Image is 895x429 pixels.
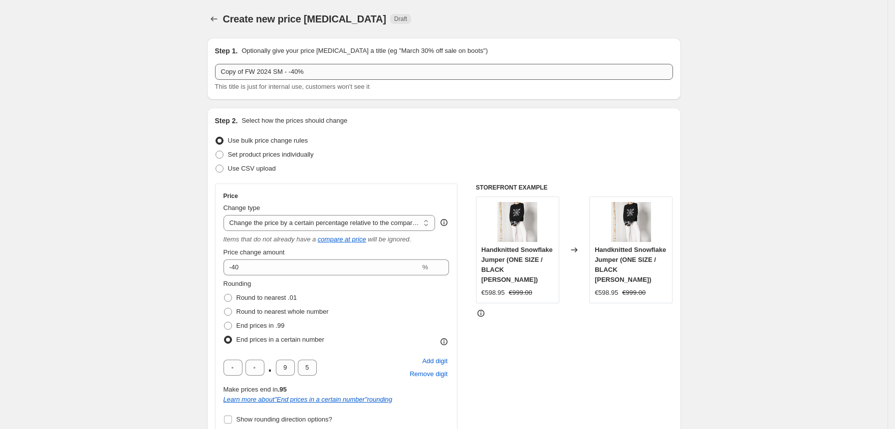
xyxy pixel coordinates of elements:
h2: Step 1. [215,46,238,56]
span: Round to nearest whole number [236,308,329,315]
input: 30% off holiday sale [215,64,673,80]
span: Create new price [MEDICAL_DATA] [223,13,387,24]
strike: €999.00 [509,288,532,298]
i: Learn more about " End prices in a certain number " rounding [224,396,393,403]
strike: €999.00 [622,288,646,298]
span: Rounding [224,280,251,287]
span: Show rounding direction options? [236,416,332,423]
span: Add digit [422,356,447,366]
i: Items that do not already have a [224,235,316,243]
img: 21079_BLACK_LUNA_2855_80x.jpg [497,202,537,242]
span: Handknitted Snowflake Jumper (ONE SIZE / BLACK [PERSON_NAME]) [595,246,666,283]
span: Remove digit [410,369,447,379]
div: €598.95 [595,288,618,298]
span: Handknitted Snowflake Jumper (ONE SIZE / BLACK [PERSON_NAME]) [481,246,553,283]
span: % [422,263,428,271]
span: Make prices end in [224,386,287,393]
input: ﹡ [245,360,264,376]
div: help [439,217,449,227]
span: Draft [394,15,407,23]
h3: Price [224,192,238,200]
span: Change type [224,204,260,212]
span: . [267,360,273,376]
a: Learn more about"End prices in a certain number"rounding [224,396,393,403]
i: will be ignored. [368,235,411,243]
span: Round to nearest .01 [236,294,297,301]
p: Select how the prices should change [241,116,347,126]
span: This title is just for internal use, customers won't see it [215,83,370,90]
button: compare at price [318,235,366,243]
span: Price change amount [224,248,285,256]
img: 21079_BLACK_LUNA_2855_80x.jpg [611,202,651,242]
b: .95 [278,386,287,393]
input: ﹡ [224,360,242,376]
input: ﹡ [276,360,295,376]
span: End prices in a certain number [236,336,324,343]
span: End prices in .99 [236,322,285,329]
span: Use bulk price change rules [228,137,308,144]
h6: STOREFRONT EXAMPLE [476,184,673,192]
div: €598.95 [481,288,505,298]
input: -20 [224,259,421,275]
button: Remove placeholder [408,368,449,381]
button: Price change jobs [207,12,221,26]
span: Use CSV upload [228,165,276,172]
button: Add placeholder [421,355,449,368]
span: Set product prices individually [228,151,314,158]
input: ﹡ [298,360,317,376]
p: Optionally give your price [MEDICAL_DATA] a title (eg "March 30% off sale on boots") [241,46,487,56]
h2: Step 2. [215,116,238,126]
